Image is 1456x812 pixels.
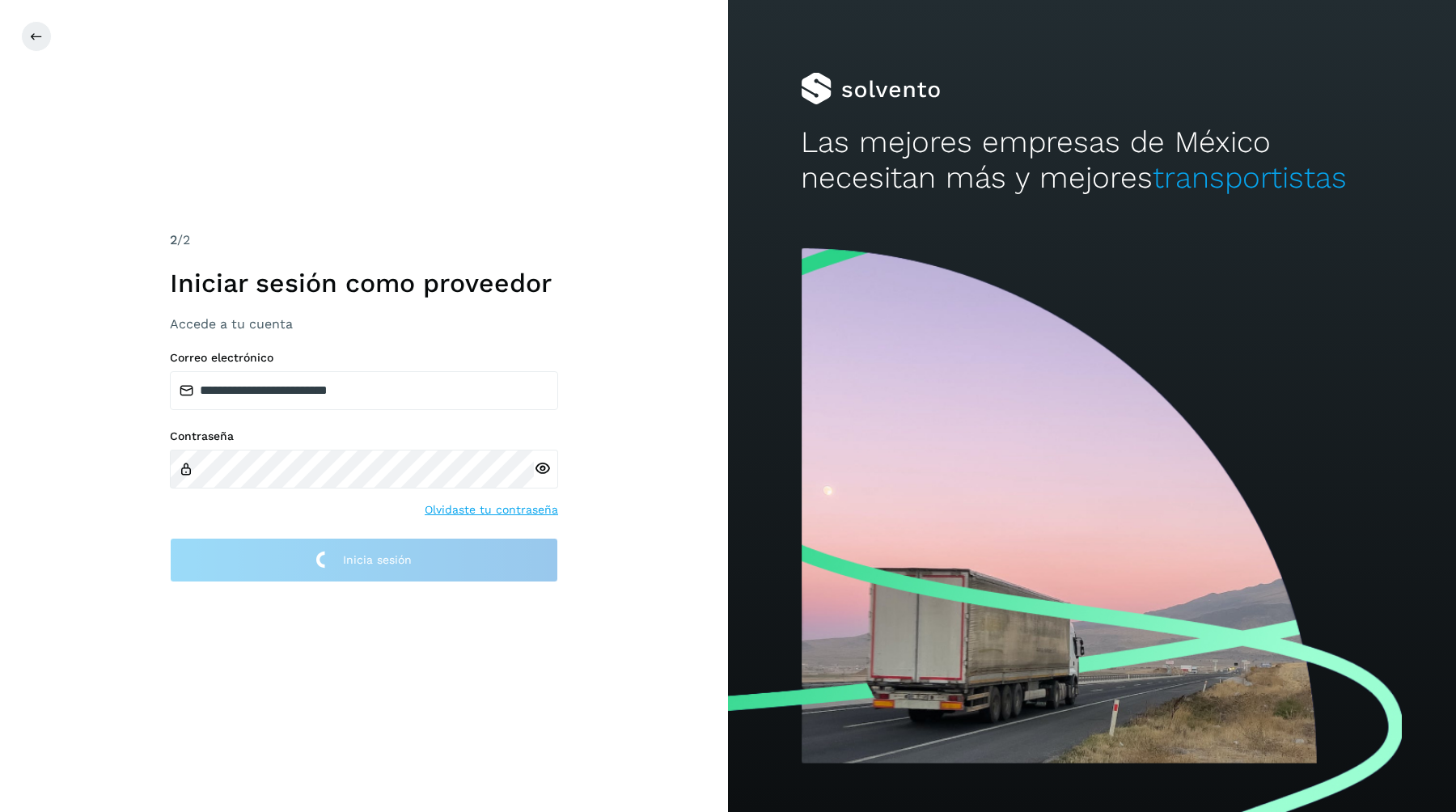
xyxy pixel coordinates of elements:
span: 2 [170,232,177,247]
label: Contraseña [170,429,558,443]
label: Correo electrónico [170,351,558,365]
h3: Accede a tu cuenta [170,316,558,332]
h1: Iniciar sesión como proveedor [170,268,558,298]
a: Olvidaste tu contraseña [425,501,558,518]
span: Inicia sesión [343,554,412,565]
button: Inicia sesión [170,538,558,582]
span: transportistas [1153,160,1347,195]
h2: Las mejores empresas de México necesitan más y mejores [801,125,1383,197]
div: /2 [170,230,558,250]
